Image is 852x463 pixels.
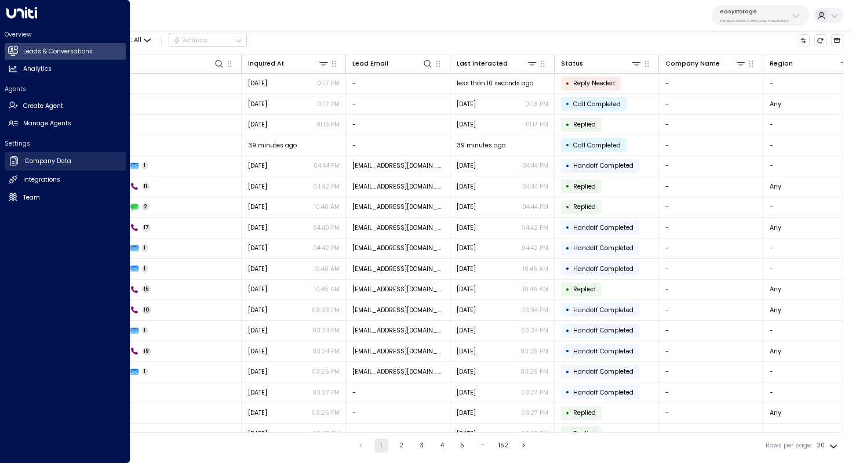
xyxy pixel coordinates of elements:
td: - [346,135,450,155]
span: 19 [142,348,152,355]
td: - [659,197,763,218]
span: Yesterday [248,100,267,108]
div: • [566,302,570,317]
span: Replied [573,429,596,438]
a: Integrations [5,172,126,189]
span: Yesterday [248,326,267,335]
span: Handoff Completed [573,326,633,335]
div: Actions [173,37,208,45]
p: 04:44 PM [314,161,340,170]
a: Analytics [5,61,126,78]
p: 01:17 PM [317,79,340,88]
a: Create Agent [5,97,126,114]
span: Yesterday [248,79,267,88]
div: Last Interacted [457,59,508,69]
span: steph.simon@me.com [352,244,444,252]
span: 1 [142,327,148,334]
h2: Analytics [23,64,52,74]
td: - [659,259,763,279]
span: 1 [142,265,148,273]
td: - [659,382,763,403]
td: - [659,74,763,94]
td: - [659,156,763,176]
span: Handoff Completed [573,347,633,356]
div: • [566,426,570,441]
div: Region [770,59,793,69]
a: Team [5,189,126,206]
p: 03:27 PM [521,429,548,438]
div: Status [561,58,642,69]
div: • [566,220,570,235]
div: Company Name [665,59,720,69]
span: Yesterday [248,120,267,129]
td: - [659,424,763,444]
p: 04:42 PM [313,182,340,191]
span: Yesterday [248,182,267,191]
div: • [566,241,570,256]
div: Region [770,58,851,69]
a: Manage Agents [5,115,126,132]
td: - [659,280,763,300]
span: Any [770,347,781,356]
p: 04:44 PM [522,202,548,211]
span: 17 [142,224,151,231]
span: Call Completed [573,141,621,150]
p: 03:34 PM [521,306,548,314]
span: Yesterday [457,244,476,252]
div: • [566,261,570,276]
td: - [659,300,763,320]
span: Any [770,182,781,191]
span: Any [770,285,781,294]
span: Yesterday [248,408,267,417]
td: - [659,238,763,259]
nav: pagination navigation [354,439,531,453]
span: Replied [573,182,596,191]
p: 01:17 PM [526,120,548,129]
span: Call Completed [573,100,621,108]
p: 04:44 PM [522,161,548,170]
p: 10:45 AM [314,285,340,294]
a: Company Data [5,152,126,171]
td: - [659,218,763,238]
span: Any [770,223,781,232]
p: 03:33 PM [312,306,340,314]
button: Archived Leads [831,34,844,47]
span: All [134,37,141,44]
td: - [659,115,763,135]
div: Inquired At [248,58,329,69]
p: 03:27 PM [312,388,340,397]
span: Matt.Stevenson93@gmail.com [352,367,444,376]
span: steph.simon@me.com [352,161,444,170]
button: Go to page 5 [456,439,469,453]
h2: Manage Agents [23,119,71,128]
h2: Company Data [25,157,71,166]
div: • [566,282,570,297]
div: • [566,323,570,338]
p: 03:25 PM [520,367,548,376]
td: - [659,176,763,197]
p: 10:46 AM [523,265,548,273]
p: 03:25 PM [312,367,340,376]
span: 10 [142,306,152,314]
h2: Integrations [23,175,60,185]
span: Any [770,408,781,417]
p: 03:34 PM [312,326,340,335]
span: Yesterday [457,367,476,376]
h2: Settings [5,139,126,148]
div: 20 [817,439,840,453]
span: Yesterday [248,161,267,170]
span: Yesterday [457,202,476,211]
p: 10:46 AM [314,202,340,211]
p: 03:25 PM [520,347,548,356]
span: Yesterday [248,388,267,397]
div: • [566,343,570,359]
p: 04:44 PM [522,182,548,191]
span: Replied [573,285,596,294]
span: Matt.Stevenson93@gmail.com [352,306,444,314]
div: • [566,138,570,153]
span: Yesterday [457,223,476,232]
td: - [659,321,763,341]
h2: Leads & Conversations [23,47,93,56]
span: Yesterday [248,306,267,314]
p: 01:18 PM [525,100,548,108]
